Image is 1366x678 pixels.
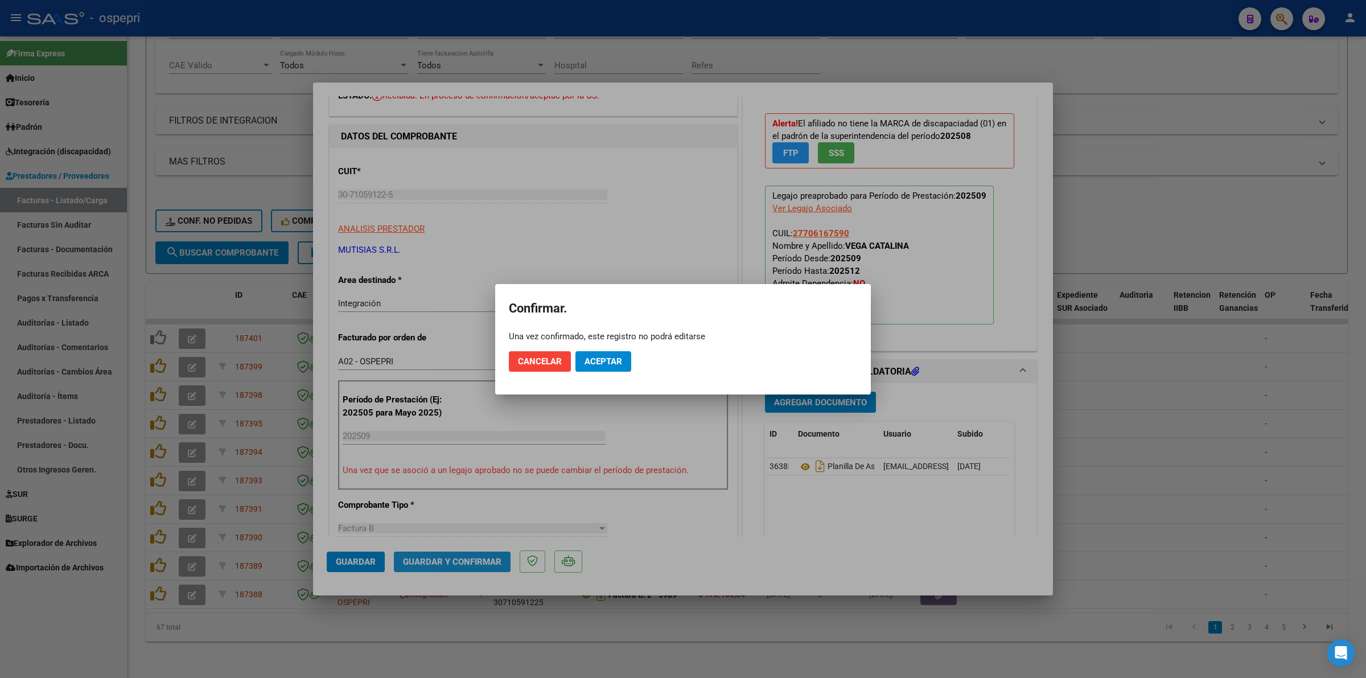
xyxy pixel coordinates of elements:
[509,331,857,342] div: Una vez confirmado, este registro no podrá editarse
[585,356,622,367] span: Aceptar
[518,356,562,367] span: Cancelar
[509,351,571,372] button: Cancelar
[1327,639,1355,667] div: Open Intercom Messenger
[575,351,631,372] button: Aceptar
[509,298,857,319] h2: Confirmar.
